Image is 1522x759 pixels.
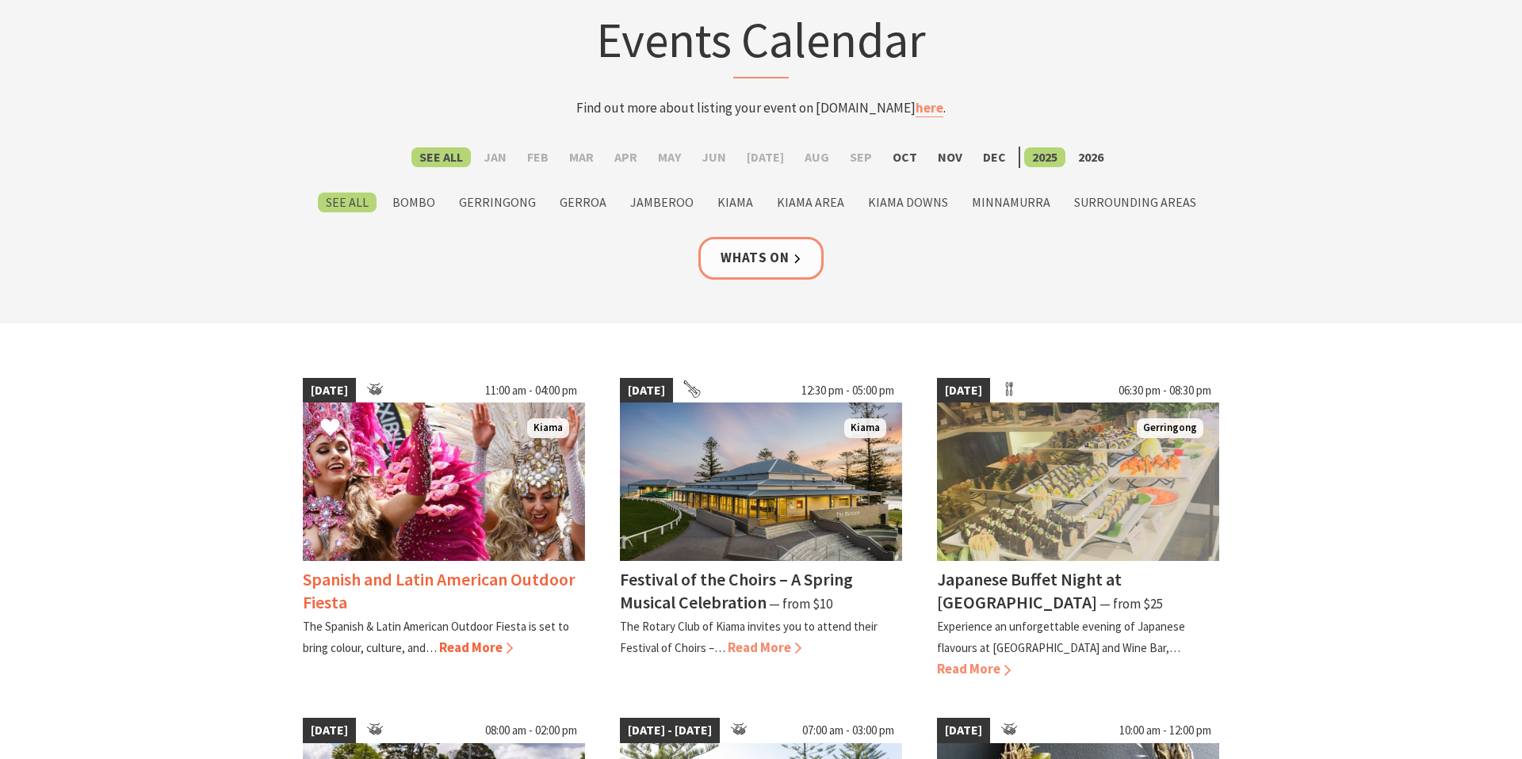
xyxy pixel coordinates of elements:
[698,237,824,279] a: Whats On
[916,99,943,117] a: here
[937,619,1185,655] p: Experience an unforgettable evening of Japanese flavours at [GEOGRAPHIC_DATA] and Wine Bar,…
[1066,193,1204,212] label: Surrounding Areas
[303,378,585,681] a: [DATE] 11:00 am - 04:00 pm Dancers in jewelled pink and silver costumes with feathers, holding th...
[411,147,471,167] label: See All
[519,147,556,167] label: Feb
[930,147,970,167] label: Nov
[620,568,853,613] h4: Festival of the Choirs – A Spring Musical Celebration
[937,402,1219,561] img: Japanese Night at Bella Char
[769,193,852,212] label: Kiama Area
[303,568,576,613] h4: Spanish and Latin American Outdoor Fiesta
[650,147,689,167] label: May
[439,639,513,656] span: Read More
[769,595,832,612] span: ⁠— from $10
[739,147,792,167] label: [DATE]
[303,718,356,743] span: [DATE]
[842,147,880,167] label: Sep
[964,193,1058,212] label: Minnamurra
[450,8,1072,78] h1: Events Calendar
[844,418,886,438] span: Kiama
[477,718,585,743] span: 08:00 am - 02:00 pm
[303,378,356,403] span: [DATE]
[694,147,734,167] label: Jun
[1111,378,1219,403] span: 06:30 pm - 08:30 pm
[1111,718,1219,743] span: 10:00 am - 12:00 pm
[303,619,569,655] p: The Spanish & Latin American Outdoor Fiesta is set to bring colour, culture, and…
[303,402,585,561] img: Dancers in jewelled pink and silver costumes with feathers, holding their hands up while smiling
[1024,147,1065,167] label: 2025
[885,147,925,167] label: Oct
[620,718,720,743] span: [DATE] - [DATE]
[384,193,443,212] label: Bombo
[860,193,956,212] label: Kiama Downs
[552,193,614,212] label: Gerroa
[561,147,602,167] label: Mar
[620,378,902,681] a: [DATE] 12:30 pm - 05:00 pm 2023 Festival of Choirs at the Kiama Pavilion Kiama Festival of the Ch...
[477,378,585,403] span: 11:00 am - 04:00 pm
[1137,418,1203,438] span: Gerringong
[450,97,1072,119] p: Find out more about listing your event on [DOMAIN_NAME] .
[937,378,1219,681] a: [DATE] 06:30 pm - 08:30 pm Japanese Night at Bella Char Gerringong Japanese Buffet Night at [GEOG...
[709,193,761,212] label: Kiama
[794,378,902,403] span: 12:30 pm - 05:00 pm
[937,378,990,403] span: [DATE]
[451,193,544,212] label: Gerringong
[318,193,377,212] label: See All
[937,660,1011,677] span: Read More
[606,147,645,167] label: Apr
[476,147,514,167] label: Jan
[620,378,673,403] span: [DATE]
[1099,595,1163,612] span: ⁠— from $25
[622,193,702,212] label: Jamberoo
[620,402,902,561] img: 2023 Festival of Choirs at the Kiama Pavilion
[304,402,356,456] button: Click to Favourite Spanish and Latin American Outdoor Fiesta
[797,147,837,167] label: Aug
[728,639,801,656] span: Read More
[975,147,1014,167] label: Dec
[620,619,878,655] p: The Rotary Club of Kiama invites you to attend their Festival of Choirs –…
[1070,147,1111,167] label: 2026
[937,718,990,743] span: [DATE]
[794,718,902,743] span: 07:00 am - 03:00 pm
[527,418,569,438] span: Kiama
[937,568,1122,613] h4: Japanese Buffet Night at [GEOGRAPHIC_DATA]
